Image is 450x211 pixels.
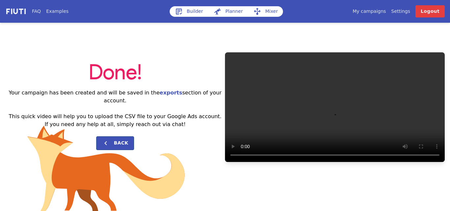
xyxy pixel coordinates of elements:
[96,136,134,150] button: Back
[225,52,445,162] video: Your browser does not support HTML5 video.
[170,6,209,17] a: Builder
[89,63,142,84] span: Done!
[208,6,248,17] a: Planner
[5,8,27,15] img: f731f27.png
[352,8,386,15] a: My campaigns
[5,89,225,128] h2: Your campaign has been created and will be saved in the section of your account. This quick video...
[32,8,41,15] a: FAQ
[415,5,445,17] a: Logout
[248,6,283,17] a: Mixer
[391,8,410,15] a: Settings
[46,8,69,15] a: Examples
[160,90,183,96] a: exports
